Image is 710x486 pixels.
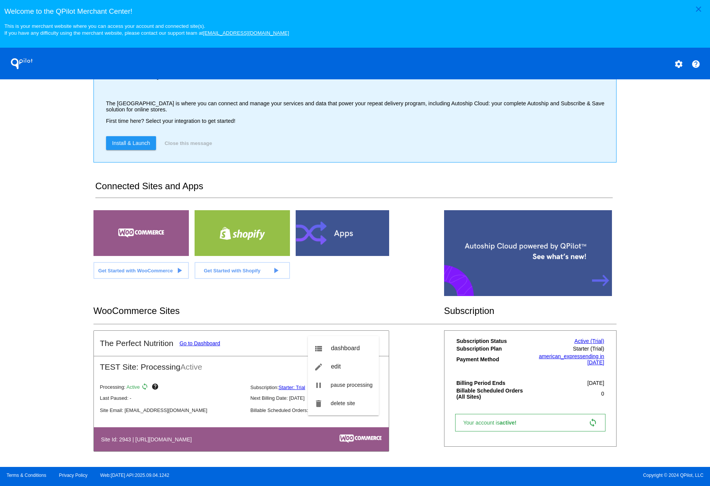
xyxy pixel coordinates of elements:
mat-icon: edit [314,362,323,372]
mat-icon: delete [314,399,323,408]
mat-icon: pause [314,381,323,390]
span: dashboard [331,345,360,351]
span: pause processing [331,382,373,388]
span: delete site [331,400,355,406]
span: edit [331,363,341,370]
mat-icon: view_list [314,344,323,353]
